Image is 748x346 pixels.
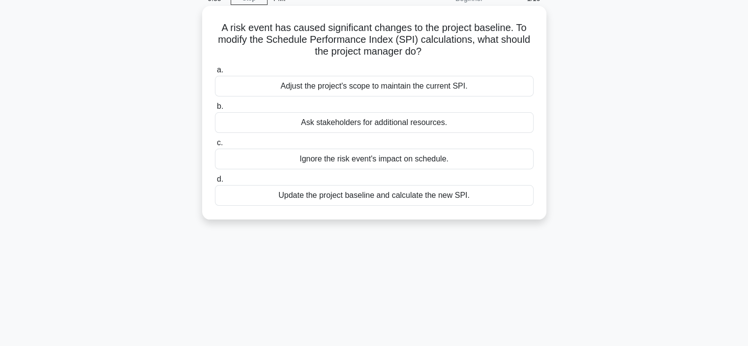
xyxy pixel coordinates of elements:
div: Ask stakeholders for additional resources. [215,112,534,133]
span: d. [217,175,223,183]
div: Adjust the project's scope to maintain the current SPI. [215,76,534,96]
div: Update the project baseline and calculate the new SPI. [215,185,534,206]
span: a. [217,65,223,74]
div: Ignore the risk event's impact on schedule. [215,149,534,169]
span: b. [217,102,223,110]
span: c. [217,138,223,147]
h5: A risk event has caused significant changes to the project baseline. To modify the Schedule Perfo... [214,22,535,58]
